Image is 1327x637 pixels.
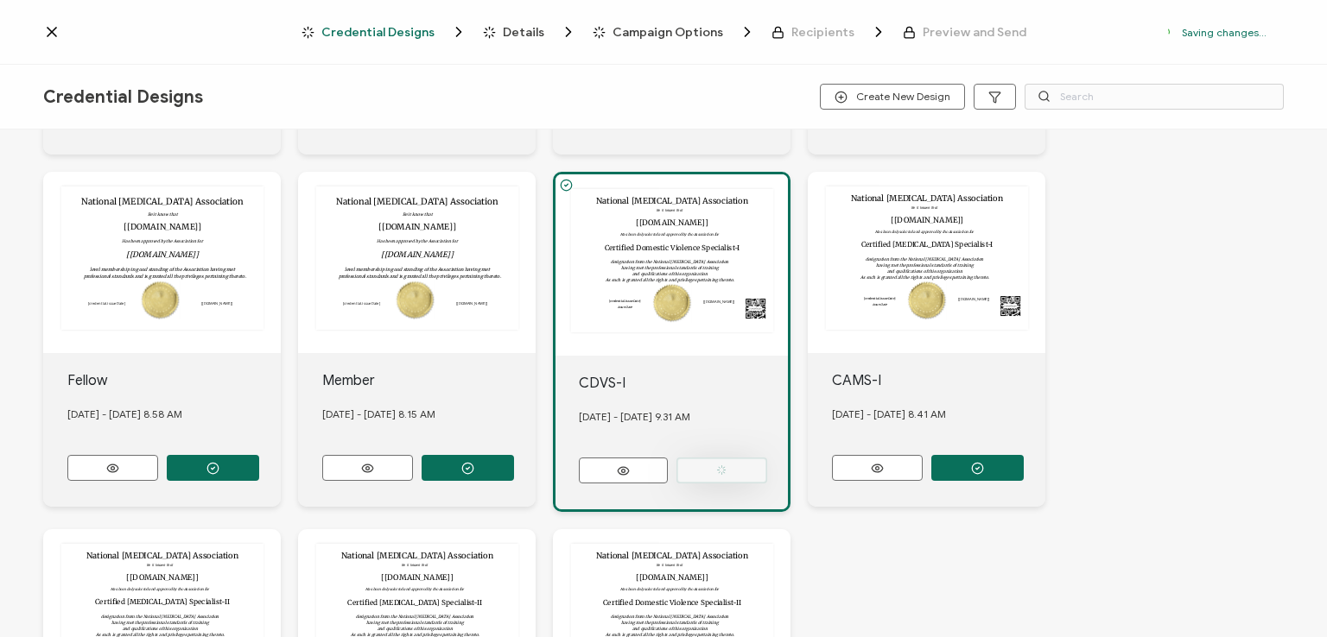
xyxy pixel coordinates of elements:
button: Create New Design [820,84,965,110]
div: [DATE] - [DATE] 8.58 AM [67,391,282,438]
div: Member [322,370,537,391]
div: CAMS-I [832,370,1046,391]
span: Preview and Send [903,26,1026,39]
span: Campaign Options [593,23,756,41]
div: CDVS-I [579,373,788,394]
span: Create New Design [835,91,950,104]
iframe: Chat Widget [1241,554,1327,637]
span: Recipients [771,23,887,41]
span: Details [483,23,577,41]
div: [DATE] - [DATE] 9.31 AM [579,394,788,440]
span: Details [503,26,544,39]
span: Recipients [791,26,854,39]
div: [DATE] - [DATE] 8.41 AM [832,391,1046,438]
p: Saving changes... [1182,26,1267,39]
span: Credential Designs [43,86,203,108]
div: Fellow [67,370,282,391]
span: Credential Designs [302,23,467,41]
div: Breadcrumb [302,23,1026,41]
span: Credential Designs [321,26,435,39]
span: Campaign Options [613,26,723,39]
span: Preview and Send [923,26,1026,39]
div: [DATE] - [DATE] 8.15 AM [322,391,537,438]
input: Search [1025,84,1284,110]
